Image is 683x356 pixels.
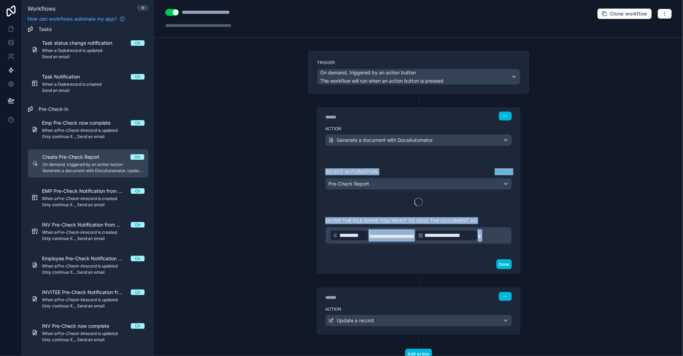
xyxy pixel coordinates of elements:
button: Done [496,259,512,269]
a: How can workflows automate my app? [25,15,128,22]
button: Update a record [325,315,512,326]
span: Clone workflow [610,11,648,17]
label: Trigger [317,60,520,65]
button: On demand, triggered by an action buttonThe workflow will run when an action button is pressed [317,69,520,85]
span: Pre-Check Report [328,180,369,187]
label: Enter the file name you want to save the document as [325,217,512,224]
button: Generate a document with DocsAutomator [325,134,512,146]
span: Workflows [28,5,55,12]
span: Generate a document with DocsAutomator [337,137,433,144]
span: Update a record [337,317,374,324]
button: Clone workflow [597,8,652,19]
label: Action [325,126,512,132]
span: How can workflows automate my app? [28,15,117,22]
span: The workflow will run when an action button is pressed [320,78,443,84]
button: Pre-Check Report [325,178,512,190]
button: Refresh [495,168,512,175]
label: Select Automation [325,168,378,175]
label: Action [325,306,512,312]
span: On demand, triggered by an action button [320,69,416,76]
